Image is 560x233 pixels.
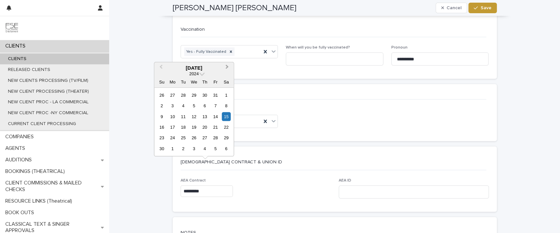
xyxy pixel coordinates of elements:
[211,112,220,121] div: Choose Friday, June 14th, 2024
[211,101,220,110] div: Choose Friday, June 7th, 2024
[189,71,198,76] span: 2024
[179,77,188,86] div: Tu
[3,121,81,127] p: CURRENT CLIENT PROCESSING
[190,90,198,99] div: Choose Wednesday, May 29th, 2024
[447,6,461,10] span: Cancel
[3,157,37,163] p: AUDITIONS
[3,78,94,83] p: NEW CLIENTS PROCESSING (TV/FILM)
[436,3,467,13] button: Cancel
[179,101,188,110] div: Choose Tuesday, June 4th, 2024
[3,43,31,49] p: CLIENTS
[3,180,101,192] p: CLIENT COMMISSIONS & MAILED CHECKS
[222,101,231,110] div: Choose Saturday, June 8th, 2024
[211,144,220,153] div: Choose Friday, July 5th, 2024
[3,168,70,175] p: BOOKINGS (THEATRICAL)
[168,144,177,153] div: Choose Monday, July 1st, 2024
[190,133,198,142] div: Choose Wednesday, June 26th, 2024
[181,26,486,32] p: Vaccination
[3,145,30,151] p: AGENTS
[157,112,166,121] div: Choose Sunday, June 9th, 2024
[168,123,177,132] div: Choose Monday, June 17th, 2024
[200,101,209,110] div: Choose Thursday, June 6th, 2024
[179,133,188,142] div: Choose Tuesday, June 25th, 2024
[168,101,177,110] div: Choose Monday, June 3rd, 2024
[155,63,165,73] button: Previous Month
[190,112,198,121] div: Choose Wednesday, June 12th, 2024
[157,101,166,110] div: Choose Sunday, June 2nd, 2024
[168,90,177,99] div: Choose Monday, May 27th, 2024
[173,3,296,13] h2: [PERSON_NAME] [PERSON_NAME]
[211,133,220,142] div: Choose Friday, June 28th, 2024
[168,112,177,121] div: Choose Monday, June 10th, 2024
[157,77,166,86] div: Su
[3,56,32,62] p: CLIENTS
[200,123,209,132] div: Choose Thursday, June 20th, 2024
[179,112,188,121] div: Choose Tuesday, June 11th, 2024
[200,90,209,99] div: Choose Thursday, May 30th, 2024
[179,90,188,99] div: Choose Tuesday, May 28th, 2024
[286,46,350,50] span: When will you be fully vaccinated?
[200,77,209,86] div: Th
[168,133,177,142] div: Choose Monday, June 24th, 2024
[179,123,188,132] div: Choose Tuesday, June 18th, 2024
[3,110,94,116] p: NEW CLIENT PROC -NY COMMERCIAL
[179,144,188,153] div: Choose Tuesday, July 2nd, 2024
[222,133,231,142] div: Choose Saturday, June 29th, 2024
[190,144,198,153] div: Choose Wednesday, July 3rd, 2024
[222,144,231,153] div: Choose Saturday, July 6th, 2024
[190,101,198,110] div: Choose Wednesday, June 5th, 2024
[222,90,231,99] div: Choose Saturday, June 1st, 2024
[3,210,39,216] p: BOOK OUTS
[339,179,351,183] span: AEA ID
[222,112,231,121] div: Choose Saturday, June 15th, 2024
[211,77,220,86] div: Fr
[168,77,177,86] div: Mo
[222,77,231,86] div: Sa
[157,144,166,153] div: Choose Sunday, June 30th, 2024
[211,123,220,132] div: Choose Friday, June 21st, 2024
[157,123,166,132] div: Choose Sunday, June 16th, 2024
[481,6,492,10] span: Save
[3,134,39,140] p: COMPANIES
[190,123,198,132] div: Choose Wednesday, June 19th, 2024
[3,198,77,204] p: RESOURCE LINKS (Theatrical)
[184,48,227,56] div: Yes - Fully Vaccinated
[157,90,166,99] div: Choose Sunday, May 26th, 2024
[156,90,232,154] div: month 2024-06
[181,159,486,165] p: [DEMOGRAPHIC_DATA] CONTRACT & UNION ID
[223,63,233,73] button: Next Month
[190,77,198,86] div: We
[391,46,408,50] span: Pronoun
[5,21,19,35] img: 9JgRvJ3ETPGCJDhvPVA5
[181,179,206,183] span: AEA Contract
[200,112,209,121] div: Choose Thursday, June 13th, 2024
[3,99,94,105] p: NEW CLIENT PROC - LA COMMERCIAL
[200,144,209,153] div: Choose Thursday, July 4th, 2024
[468,3,496,13] button: Save
[200,133,209,142] div: Choose Thursday, June 27th, 2024
[3,89,94,94] p: NEW CLIENT PROCESSING (THEATER)
[211,90,220,99] div: Choose Friday, May 31st, 2024
[154,65,234,71] div: [DATE]
[222,123,231,132] div: Choose Saturday, June 22nd, 2024
[157,133,166,142] div: Choose Sunday, June 23rd, 2024
[3,67,56,73] p: RELEASED CLIENTS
